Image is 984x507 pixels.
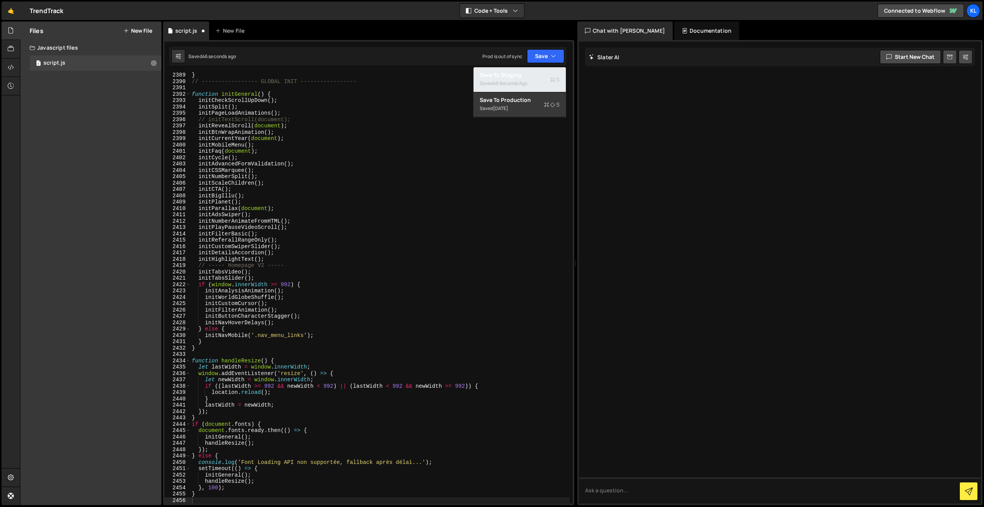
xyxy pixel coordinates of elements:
[165,351,191,358] div: 2433
[165,409,191,415] div: 2442
[20,40,161,55] div: Javascript files
[493,80,527,87] div: 46 seconds ago
[30,55,161,71] div: 13488/33842.js
[215,27,248,35] div: New File
[165,396,191,402] div: 2440
[165,129,191,136] div: 2398
[577,22,673,40] div: Chat with [PERSON_NAME]
[165,282,191,288] div: 2422
[674,22,739,40] div: Documentation
[474,92,566,117] button: Save to ProductionS Saved[DATE]
[480,104,560,113] div: Saved
[165,123,191,129] div: 2397
[482,53,522,60] div: Prod is out of sync
[165,186,191,193] div: 2407
[165,110,191,117] div: 2395
[165,472,191,479] div: 2452
[165,415,191,421] div: 2443
[165,459,191,466] div: 2450
[165,97,191,104] div: 2393
[165,275,191,282] div: 2421
[165,313,191,320] div: 2427
[165,427,191,434] div: 2445
[165,478,191,485] div: 2453
[165,193,191,199] div: 2408
[165,161,191,167] div: 2403
[165,364,191,370] div: 2435
[165,173,191,180] div: 2405
[36,61,41,67] span: 1
[165,224,191,231] div: 2413
[589,53,620,61] h2: Slater AI
[165,491,191,497] div: 2455
[165,434,191,440] div: 2446
[165,339,191,345] div: 2431
[165,485,191,491] div: 2454
[165,85,191,91] div: 2391
[480,79,560,88] div: Saved
[202,53,236,60] div: 46 seconds ago
[165,294,191,301] div: 2424
[474,67,566,92] button: Save to StagingS Saved46 seconds ago
[878,4,964,18] a: Connected to Webflow
[165,117,191,123] div: 2396
[165,320,191,326] div: 2428
[165,300,191,307] div: 2425
[493,105,508,112] div: [DATE]
[165,377,191,383] div: 2437
[544,101,560,108] span: S
[460,4,524,18] button: Code + Tools
[165,167,191,174] div: 2404
[966,4,980,18] a: Kl
[165,91,191,98] div: 2392
[165,243,191,250] div: 2416
[30,6,64,15] div: TrendTrack
[165,104,191,110] div: 2394
[175,27,197,35] div: script.js
[527,49,564,63] button: Save
[165,237,191,243] div: 2415
[165,447,191,453] div: 2448
[165,497,191,504] div: 2456
[2,2,20,20] a: 🤙
[188,53,236,60] div: Saved
[165,402,191,409] div: 2441
[165,180,191,187] div: 2406
[165,250,191,256] div: 2417
[165,332,191,339] div: 2430
[165,155,191,161] div: 2402
[165,307,191,314] div: 2426
[123,28,152,34] button: New File
[165,440,191,447] div: 2447
[480,96,560,104] div: Save to Production
[165,345,191,352] div: 2432
[165,383,191,390] div: 2438
[165,453,191,459] div: 2449
[165,231,191,237] div: 2414
[165,288,191,294] div: 2423
[30,27,43,35] h2: Files
[165,389,191,396] div: 2439
[165,256,191,263] div: 2418
[473,67,566,118] div: Code + Tools
[165,72,191,78] div: 2389
[165,465,191,472] div: 2451
[165,142,191,148] div: 2400
[165,135,191,142] div: 2399
[165,421,191,428] div: 2444
[880,50,941,64] button: Start new chat
[43,60,65,67] div: script.js
[165,205,191,212] div: 2410
[165,358,191,364] div: 2434
[165,262,191,269] div: 2419
[480,71,560,79] div: Save to Staging
[165,148,191,155] div: 2401
[550,76,560,83] span: S
[165,370,191,377] div: 2436
[165,269,191,275] div: 2420
[165,326,191,332] div: 2429
[165,78,191,85] div: 2390
[165,218,191,225] div: 2412
[165,199,191,205] div: 2409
